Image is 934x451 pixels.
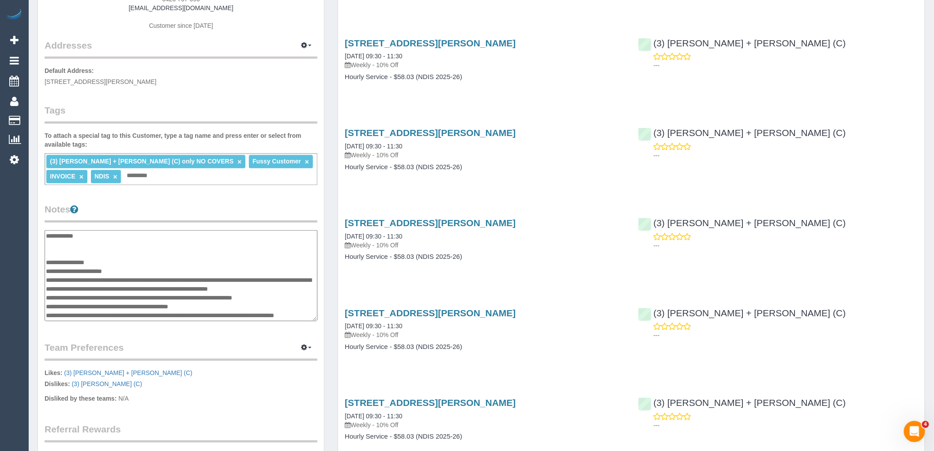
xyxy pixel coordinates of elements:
[45,203,317,223] legend: Notes
[129,4,233,11] a: [EMAIL_ADDRESS][DOMAIN_NAME]
[638,398,846,408] a: (3) [PERSON_NAME] + [PERSON_NAME] (C)
[50,158,233,165] span: (3) [PERSON_NAME] + [PERSON_NAME] (C) only NO COVERS
[305,158,309,166] a: ×
[904,421,925,442] iframe: Intercom live chat
[45,104,317,124] legend: Tags
[345,398,516,408] a: [STREET_ADDRESS][PERSON_NAME]
[79,173,83,181] a: ×
[345,128,516,138] a: [STREET_ADDRESS][PERSON_NAME]
[345,322,402,330] a: [DATE] 09:30 - 11:30
[345,308,516,318] a: [STREET_ADDRESS][PERSON_NAME]
[345,151,625,159] p: Weekly - 10% Off
[45,368,62,377] label: Likes:
[345,413,402,420] a: [DATE] 09:30 - 11:30
[345,433,625,440] h4: Hourly Service - $58.03 (NDIS 2025-26)
[654,331,918,340] p: ---
[345,253,625,261] h4: Hourly Service - $58.03 (NDIS 2025-26)
[45,78,157,85] span: [STREET_ADDRESS][PERSON_NAME]
[345,73,625,81] h4: Hourly Service - $58.03 (NDIS 2025-26)
[345,61,625,69] p: Weekly - 10% Off
[345,218,516,228] a: [STREET_ADDRESS][PERSON_NAME]
[45,341,317,361] legend: Team Preferences
[654,151,918,160] p: ---
[113,173,117,181] a: ×
[345,421,625,429] p: Weekly - 10% Off
[45,394,117,403] label: Disliked by these teams:
[252,158,301,165] span: Fussy Customer
[50,173,75,180] span: INVOICE
[345,143,402,150] a: [DATE] 09:30 - 11:30
[654,61,918,70] p: ---
[638,308,846,318] a: (3) [PERSON_NAME] + [PERSON_NAME] (C)
[638,38,846,48] a: (3) [PERSON_NAME] + [PERSON_NAME] (C)
[345,38,516,48] a: [STREET_ADDRESS][PERSON_NAME]
[638,128,846,138] a: (3) [PERSON_NAME] + [PERSON_NAME] (C)
[638,218,846,228] a: (3) [PERSON_NAME] + [PERSON_NAME] (C)
[5,9,23,21] img: Automaid Logo
[149,22,213,29] span: Customer since [DATE]
[237,158,241,166] a: ×
[45,66,94,75] label: Default Address:
[654,421,918,430] p: ---
[45,423,317,443] legend: Referral Rewards
[345,233,402,240] a: [DATE] 09:30 - 11:30
[64,369,192,376] a: (3) [PERSON_NAME] + [PERSON_NAME] (C)
[45,131,317,149] label: To attach a special tag to this Customer, type a tag name and press enter or select from availabl...
[94,173,109,180] span: NDIS
[654,241,918,250] p: ---
[45,379,70,388] label: Dislikes:
[345,343,625,351] h4: Hourly Service - $58.03 (NDIS 2025-26)
[345,241,625,250] p: Weekly - 10% Off
[118,395,128,402] span: N/A
[72,380,142,387] a: (3) [PERSON_NAME] (C)
[922,421,929,428] span: 4
[345,330,625,339] p: Weekly - 10% Off
[345,53,402,60] a: [DATE] 09:30 - 11:30
[345,163,625,171] h4: Hourly Service - $58.03 (NDIS 2025-26)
